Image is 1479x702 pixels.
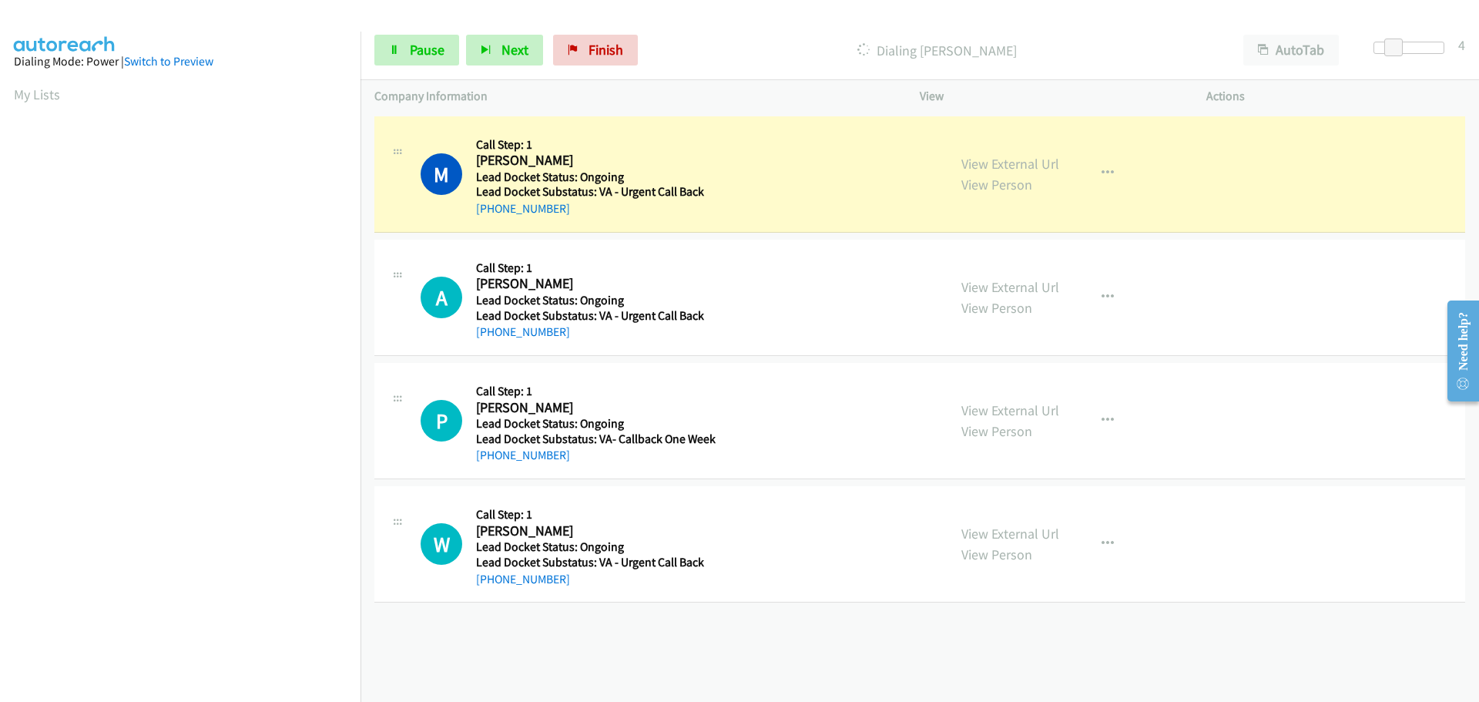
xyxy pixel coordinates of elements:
[589,41,623,59] span: Finish
[476,539,712,555] h5: Lead Docket Status: Ongoing
[961,525,1059,542] a: View External Url
[476,293,712,308] h5: Lead Docket Status: Ongoing
[961,176,1032,193] a: View Person
[421,523,462,565] div: The call is yet to be attempted
[501,41,528,59] span: Next
[421,400,462,442] div: The call is yet to be attempted
[14,52,347,71] div: Dialing Mode: Power |
[421,153,462,195] h1: M
[476,555,712,570] h5: Lead Docket Substatus: VA - Urgent Call Back
[476,324,570,339] a: [PHONE_NUMBER]
[476,384,716,399] h5: Call Step: 1
[476,137,712,153] h5: Call Step: 1
[476,572,570,586] a: [PHONE_NUMBER]
[374,87,892,106] p: Company Information
[961,401,1059,419] a: View External Url
[476,170,712,185] h5: Lead Docket Status: Ongoing
[961,546,1032,563] a: View Person
[961,299,1032,317] a: View Person
[1243,35,1339,65] button: AutoTab
[476,308,712,324] h5: Lead Docket Substatus: VA - Urgent Call Back
[1458,35,1465,55] div: 4
[476,201,570,216] a: [PHONE_NUMBER]
[659,40,1216,61] p: Dialing [PERSON_NAME]
[14,86,60,103] a: My Lists
[374,35,459,65] a: Pause
[476,507,712,522] h5: Call Step: 1
[476,260,712,276] h5: Call Step: 1
[421,400,462,442] h1: P
[1434,290,1479,412] iframe: Resource Center
[421,523,462,565] h1: W
[961,422,1032,440] a: View Person
[476,275,712,293] h2: [PERSON_NAME]
[476,152,712,170] h2: [PERSON_NAME]
[476,432,716,447] h5: Lead Docket Substatus: VA- Callback One Week
[961,278,1059,296] a: View External Url
[124,54,213,69] a: Switch to Preview
[476,184,712,200] h5: Lead Docket Substatus: VA - Urgent Call Back
[553,35,638,65] a: Finish
[410,41,444,59] span: Pause
[466,35,543,65] button: Next
[421,277,462,318] div: The call is yet to be attempted
[476,448,570,462] a: [PHONE_NUMBER]
[421,277,462,318] h1: A
[476,522,712,540] h2: [PERSON_NAME]
[1206,87,1465,106] p: Actions
[961,155,1059,173] a: View External Url
[920,87,1179,106] p: View
[476,399,712,417] h2: [PERSON_NAME]
[476,416,716,432] h5: Lead Docket Status: Ongoing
